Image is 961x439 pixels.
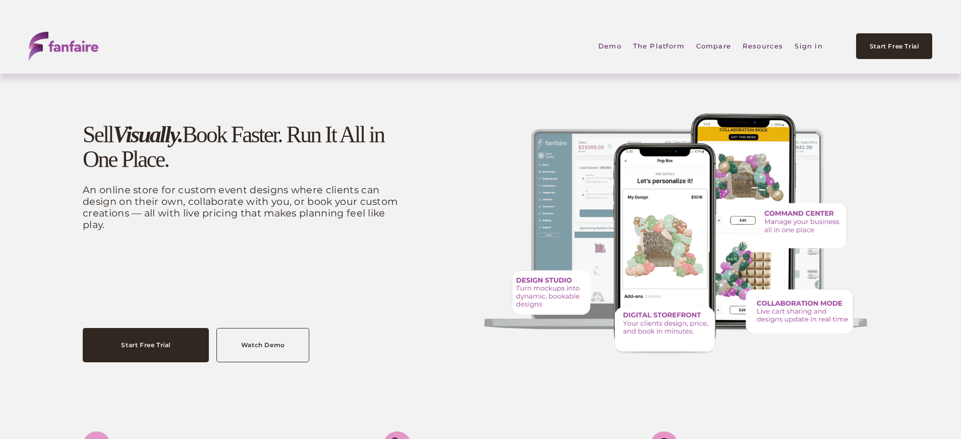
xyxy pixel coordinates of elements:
[633,35,685,57] span: The Platform
[633,35,685,58] a: folder dropdown
[598,35,621,58] a: Demo
[83,123,410,172] h1: Sell Book Faster. Run It All in One Place.
[743,35,783,58] a: folder dropdown
[743,35,783,57] span: Resources
[795,35,822,58] a: Sign in
[696,35,731,58] a: Compare
[856,33,932,59] a: Start Free Trial
[216,328,309,362] a: Watch Demo
[29,32,98,61] img: fanfaire
[113,122,182,147] em: Visually.
[83,328,209,362] a: Start Free Trial
[83,184,410,231] p: An online store for custom event designs where clients can design on their own, collaborate with ...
